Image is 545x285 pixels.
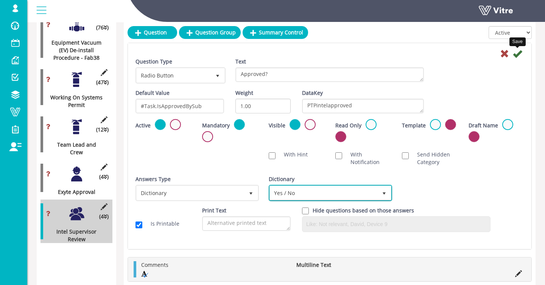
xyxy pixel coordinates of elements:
label: DataKey [302,89,323,97]
label: Hide questions based on those answers [313,207,414,214]
label: Default Value [135,89,170,97]
label: Is Printable [143,220,179,228]
textarea: Approved? [235,67,424,82]
input: With Notification [335,152,342,159]
textarea: PTPintelapproved [302,99,424,113]
a: Question Group [179,26,241,39]
label: Draft Name [469,122,498,129]
span: Yes / No [270,186,377,200]
label: Answers Type [135,175,171,183]
div: Equipment Vacuum (EV) De-install Procedure - Fab38 [40,39,107,62]
span: select [244,186,258,200]
label: Print Text [202,207,226,214]
label: Template [402,122,426,129]
span: (12 ) [96,126,109,133]
label: Active [135,122,151,129]
span: (76 ) [96,24,109,31]
label: Text [235,58,246,65]
div: Team Lead and Crew [40,141,107,156]
input: With Hint [269,152,276,159]
label: Read Only [335,122,361,129]
input: Is Printable [135,221,142,228]
span: (47 ) [96,79,109,86]
span: select [211,68,224,82]
input: Send Hidden Category [402,152,409,159]
span: Comments [141,261,168,268]
div: Working On Systems Permit [40,94,107,109]
li: Multiline Text [293,261,351,269]
div: Save [509,37,526,46]
label: Weight [235,89,253,97]
input: Like: Not relevant, David, Device 9 [304,218,488,230]
span: (4 ) [99,213,109,220]
label: Mandatory [202,122,230,129]
span: Dictionary [137,186,244,200]
label: Dictionary [269,175,294,183]
span: (4 ) [99,173,109,181]
div: Intel Supervisor Review [40,228,107,243]
input: Hide question based on answer [302,208,309,214]
label: With Hint [276,151,308,158]
span: select [377,186,391,200]
label: Send Hidden Category [410,151,457,166]
a: Summary Control [243,26,308,39]
span: Radio Button [137,68,211,82]
label: With Notification [343,151,391,166]
a: Question [128,26,177,39]
div: Exyte Approval [40,188,107,196]
label: Question Type [135,58,172,65]
label: Visible [269,122,285,129]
